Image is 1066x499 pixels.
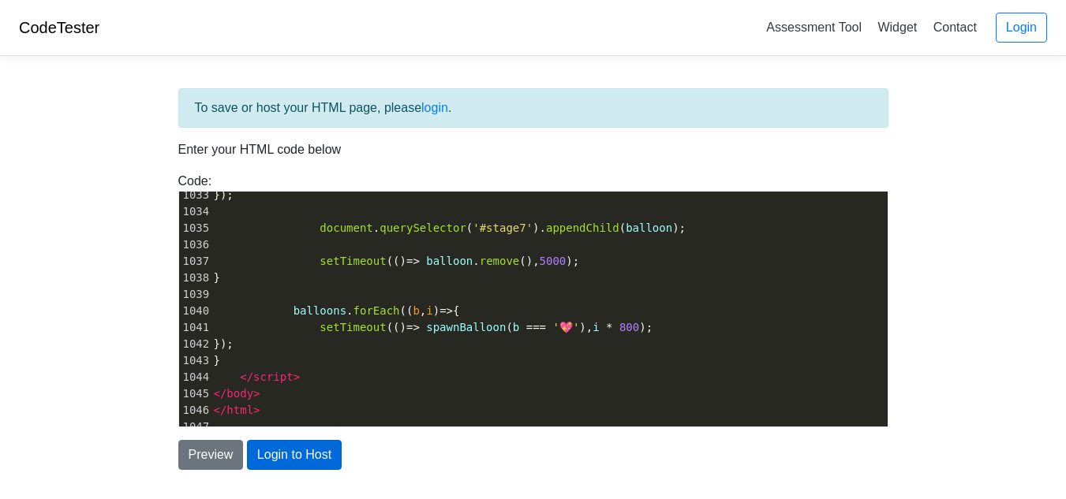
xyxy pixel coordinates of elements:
span: . ( ). ( ); [214,222,686,234]
span: > [294,371,300,383]
span: }); [214,188,234,201]
div: 1044 [179,369,211,385]
span: balloons [294,304,346,317]
span: appendChild [546,222,619,234]
div: 1041 [179,319,211,336]
div: 1033 [179,187,211,203]
span: spawnBalloon [426,321,506,333]
span: html [226,404,253,416]
div: Code: [166,172,900,427]
div: 1035 [179,220,211,236]
div: 1037 [179,253,211,270]
a: CodeTester [19,19,99,36]
span: </ [214,404,227,416]
span: forEach [353,304,400,317]
span: === [526,321,546,333]
span: script [253,371,294,383]
a: Assessment Tool [760,14,868,40]
span: balloon [626,222,672,234]
span: querySelector [380,222,466,234]
span: i [426,304,432,317]
span: }); [214,337,234,350]
span: => [406,321,420,333]
div: 1043 [179,352,211,369]
span: '💖' [552,321,579,333]
span: > [253,387,260,400]
div: 1042 [179,336,211,352]
a: Widget [871,14,923,40]
span: 800 [619,321,639,333]
div: 1040 [179,303,211,319]
span: body [226,387,253,400]
a: Contact [927,14,983,40]
span: i [593,321,599,333]
div: 1038 [179,270,211,286]
button: Login to Host [247,440,342,470]
div: To save or host your HTML page, please . [178,88,888,128]
span: b [413,304,419,317]
span: 5000 [540,255,567,267]
span: (() ( ), ); [214,321,653,333]
a: Login [996,13,1047,43]
span: > [253,404,260,416]
span: . (( , ) { [214,304,460,317]
span: => [406,255,420,267]
div: 1046 [179,402,211,419]
div: 1045 [179,385,211,402]
span: => [439,304,453,317]
span: b [513,321,519,333]
a: login [421,101,448,114]
span: setTimeout [320,255,386,267]
span: '#stage7' [473,222,533,234]
div: 1047 [179,419,211,435]
div: 1039 [179,286,211,303]
span: } [214,354,221,367]
p: Enter your HTML code below [178,140,888,159]
span: } [214,271,221,284]
div: 1036 [179,236,211,253]
span: setTimeout [320,321,386,333]
span: </ [240,371,253,383]
span: </ [214,387,227,400]
span: (() . (), ); [214,255,580,267]
span: balloon [426,255,473,267]
div: 1034 [179,203,211,220]
span: document [320,222,372,234]
span: remove [480,255,520,267]
button: Preview [178,440,244,470]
